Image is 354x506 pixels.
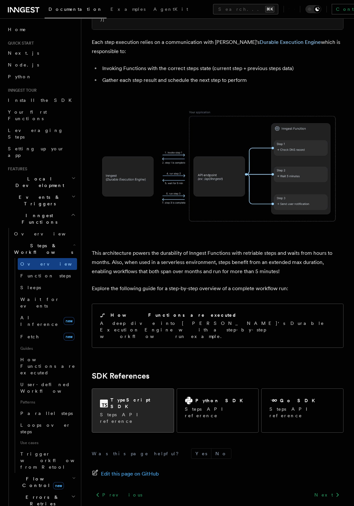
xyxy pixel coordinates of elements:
span: ); [100,17,105,22]
a: Parallel steps [18,407,77,419]
a: Examples [107,2,149,18]
span: User-defined Workflows [20,382,79,394]
a: Overview [11,228,77,240]
a: Home [5,24,77,35]
a: Leveraging Steps [5,124,77,143]
span: Python [8,74,32,79]
button: Steps & Workflows [11,240,77,258]
h2: How Functions are executed [110,312,237,318]
span: Guides [18,343,77,354]
span: AgentKit [153,7,188,12]
a: Function steps [18,270,77,282]
a: Python [5,71,77,83]
span: Overview [20,261,88,267]
a: Setting up your app [5,143,77,161]
button: Toggle dark mode [305,5,321,13]
span: Inngest Functions [5,212,71,225]
span: Your first Functions [8,109,47,121]
span: new [64,317,74,325]
span: Overview [14,231,82,236]
a: Wait for events [18,293,77,312]
a: SDK References [92,371,149,381]
a: Trigger workflows from Retool [18,448,77,473]
span: new [53,482,64,489]
li: Gather each step result and schedule the next step to perform [100,76,344,85]
a: Next.js [5,47,77,59]
a: Fetchnew [18,330,77,343]
button: Events & Triggers [5,191,77,210]
p: Steps API reference [269,406,335,419]
span: Loops over steps [20,422,70,434]
span: Flow Control [11,476,72,489]
p: Each step execution relies on a communication with [PERSON_NAME]'s which is responsible to: [92,38,344,56]
a: How Functions are executed [18,354,77,379]
a: Documentation [45,2,107,18]
a: Install the SDK [5,94,77,106]
span: Setting up your app [8,146,64,158]
span: Patterns [18,397,77,407]
span: AI Inference [20,315,58,327]
p: Steps API reference [100,411,166,424]
span: Quick start [5,41,34,46]
span: Fetch [20,334,39,339]
p: A deep dive into [PERSON_NAME]'s Durable Execution Engine with a step-by-step workflow run example. [100,320,335,340]
a: Loops over steps [18,419,77,438]
h2: TypeScript SDK [110,397,166,410]
span: Sleeps [20,285,41,290]
span: Node.js [8,62,39,67]
a: Sleeps [18,282,77,293]
span: Home [8,26,26,33]
a: Python SDKSteps API reference [177,388,259,433]
span: How Functions are executed [20,357,75,375]
a: Node.js [5,59,77,71]
span: Steps & Workflows [11,242,73,255]
span: Leveraging Steps [8,128,63,140]
img: Each Inngest Functions's step invocation implies a communication between your application and the... [92,101,344,232]
p: Steps API reference [185,406,251,419]
button: Inngest Functions [5,210,77,228]
h2: Go SDK [280,397,319,404]
span: Local Development [5,176,71,189]
span: new [64,333,74,341]
span: Examples [110,7,146,12]
span: Function steps [20,273,71,278]
div: Steps & Workflows [11,258,77,473]
span: Use cases [18,438,77,448]
h2: Python SDK [195,397,247,404]
p: This architecture powers the durability of Inngest Functions with retriable steps and waits from ... [92,249,344,276]
a: AI Inferencenew [18,312,77,330]
p: Explore the following guide for a step-by-step overview of a complete workflow run: [92,284,344,293]
button: Local Development [5,173,77,191]
span: Install the SDK [8,98,76,103]
a: Your first Functions [5,106,77,124]
a: User-defined Workflows [18,379,77,397]
span: Wait for events [20,297,59,309]
a: Next [310,489,344,501]
span: Next.js [8,50,39,56]
span: Documentation [49,7,103,12]
a: AgentKit [149,2,192,18]
a: Overview [18,258,77,270]
span: Edit this page on GitHub [101,469,159,478]
button: Search...⌘K [213,4,278,14]
a: Go SDKSteps API reference [261,388,344,433]
span: Events & Triggers [5,194,71,207]
p: Was this page helpful? [92,450,183,457]
span: Features [5,166,27,172]
span: Trigger workflows from Retool [20,451,92,470]
button: No [211,449,231,459]
span: Inngest tour [5,88,37,93]
button: Flow Controlnew [11,473,77,491]
span: Parallel steps [20,411,73,416]
a: TypeScript SDKSteps API reference [92,388,174,433]
a: Durable Execution Engine [260,39,321,45]
li: Invoking Functions with the correct steps state (current step + previous steps data) [100,64,344,73]
a: Edit this page on GitHub [92,469,159,478]
kbd: ⌘K [265,6,274,12]
button: Yes [191,449,211,459]
a: Previous [92,489,146,501]
a: How Functions are executedA deep dive into [PERSON_NAME]'s Durable Execution Engine with a step-b... [92,304,344,348]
